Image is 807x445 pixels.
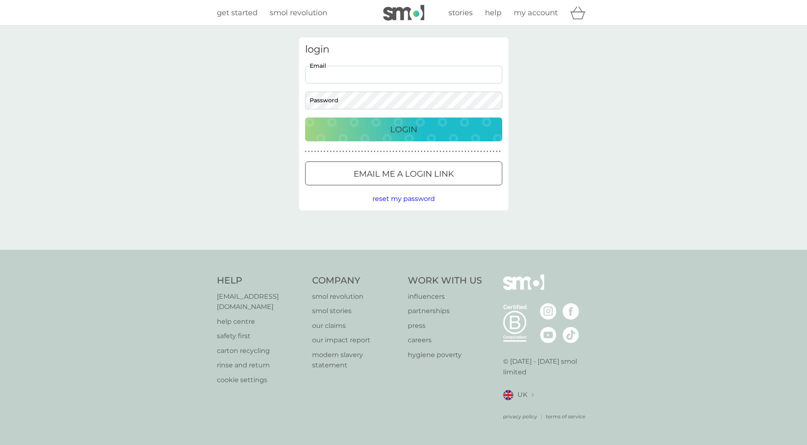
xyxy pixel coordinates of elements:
[433,150,435,154] p: ●
[217,375,304,385] a: cookie settings
[408,306,482,316] a: partnerships
[424,150,425,154] p: ●
[217,316,304,327] a: help centre
[481,150,482,154] p: ●
[493,150,494,154] p: ●
[496,150,498,154] p: ●
[270,8,327,17] span: smol revolution
[368,150,369,154] p: ●
[455,150,457,154] p: ●
[396,150,398,154] p: ●
[364,150,366,154] p: ●
[374,150,375,154] p: ●
[333,150,335,154] p: ●
[311,150,313,154] p: ●
[383,5,424,21] img: smol
[514,7,558,19] a: my account
[305,161,502,185] button: Email me a login link
[468,150,469,154] p: ●
[483,150,485,154] p: ●
[346,150,347,154] p: ●
[312,350,400,371] a: modern slavery statement
[383,150,385,154] p: ●
[312,335,400,346] a: our impact report
[358,150,360,154] p: ●
[408,274,482,287] h4: Work With Us
[471,150,473,154] p: ●
[327,150,329,154] p: ●
[217,7,258,19] a: get started
[336,150,338,154] p: ●
[270,7,327,19] a: smol revolution
[546,413,585,420] a: terms of service
[317,150,319,154] p: ●
[540,327,556,343] img: visit the smol Youtube page
[393,150,394,154] p: ●
[361,150,363,154] p: ●
[514,8,558,17] span: my account
[217,360,304,371] a: rinse and return
[217,331,304,341] a: safety first
[324,150,325,154] p: ●
[349,150,350,154] p: ●
[487,150,488,154] p: ●
[352,150,354,154] p: ●
[355,150,357,154] p: ●
[474,150,476,154] p: ●
[430,150,432,154] p: ●
[446,150,448,154] p: ●
[570,5,591,21] div: basket
[305,44,502,55] h3: login
[531,393,534,397] img: select a new location
[408,320,482,331] a: press
[377,150,379,154] p: ●
[517,390,527,400] span: UK
[389,150,391,154] p: ●
[540,303,556,320] img: visit the smol Instagram page
[217,291,304,312] a: [EMAIL_ADDRESS][DOMAIN_NAME]
[464,150,466,154] p: ●
[372,195,435,203] span: reset my password
[312,320,400,331] a: our claims
[312,274,400,287] h4: Company
[503,413,537,420] a: privacy policy
[408,291,482,302] a: influencers
[217,346,304,356] a: carton recycling
[386,150,388,154] p: ●
[343,150,344,154] p: ●
[421,150,423,154] p: ●
[330,150,332,154] p: ●
[354,167,454,180] p: Email me a login link
[563,327,579,343] img: visit the smol Tiktok page
[408,150,410,154] p: ●
[339,150,341,154] p: ●
[485,8,501,17] span: help
[390,123,417,136] p: Login
[458,150,460,154] p: ●
[372,194,435,204] button: reset my password
[217,8,258,17] span: get started
[418,150,419,154] p: ●
[563,303,579,320] img: visit the smol Facebook page
[405,150,407,154] p: ●
[217,274,304,287] h4: Help
[503,274,544,302] img: smol
[312,306,400,316] a: smol stories
[314,150,316,154] p: ●
[408,335,482,346] a: careers
[437,150,438,154] p: ●
[312,291,400,302] p: smol revolution
[408,350,482,360] a: hygiene poverty
[477,150,479,154] p: ●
